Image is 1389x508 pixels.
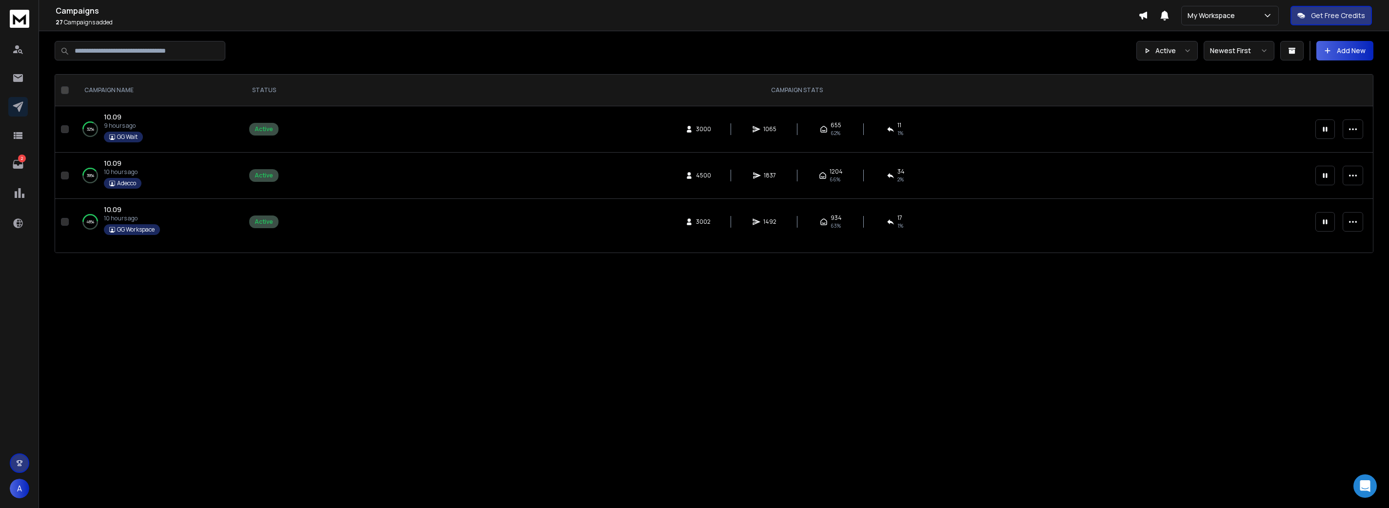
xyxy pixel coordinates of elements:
[104,168,141,176] p: 10 hours ago
[831,222,841,230] span: 63 %
[117,133,138,141] p: GG Wait
[1311,11,1365,20] p: Get Free Credits
[87,124,94,134] p: 32 %
[1204,41,1274,60] button: Newest First
[73,106,243,153] td: 32%10.099 hours agoGG Wait
[104,205,121,214] span: 10.09
[255,218,273,226] div: Active
[56,5,1138,17] h1: Campaigns
[696,172,711,179] span: 4500
[104,205,121,215] a: 10.09
[284,75,1310,106] th: CAMPAIGN STATS
[73,75,243,106] th: CAMPAIGN NAME
[831,214,842,222] span: 934
[1290,6,1372,25] button: Get Free Credits
[1155,46,1176,56] p: Active
[1316,41,1373,60] button: Add New
[18,155,26,162] p: 2
[117,226,155,234] p: GG Workspace
[696,125,711,133] span: 3000
[104,215,160,222] p: 10 hours ago
[104,122,143,130] p: 9 hours ago
[831,129,840,137] span: 62 %
[8,155,28,174] a: 2
[10,479,29,498] button: A
[104,112,121,121] span: 10.09
[243,75,284,106] th: STATUS
[763,125,776,133] span: 1065
[73,153,243,199] td: 39%10.0910 hours agoAdecco
[830,168,843,176] span: 1204
[86,217,94,227] p: 48 %
[10,10,29,28] img: logo
[56,19,1138,26] p: Campaigns added
[255,172,273,179] div: Active
[104,158,121,168] a: 10.09
[87,171,94,180] p: 39 %
[1188,11,1239,20] p: My Workspace
[897,129,903,137] span: 1 %
[897,222,903,230] span: 1 %
[696,218,711,226] span: 3002
[763,218,776,226] span: 1492
[897,176,904,183] span: 2 %
[897,214,902,222] span: 17
[897,168,905,176] span: 34
[104,112,121,122] a: 10.09
[73,199,243,245] td: 48%10.0910 hours agoGG Workspace
[764,172,776,179] span: 1837
[255,125,273,133] div: Active
[1353,474,1377,498] div: Open Intercom Messenger
[830,176,840,183] span: 66 %
[897,121,901,129] span: 11
[117,179,136,187] p: Adecco
[831,121,841,129] span: 655
[56,18,63,26] span: 27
